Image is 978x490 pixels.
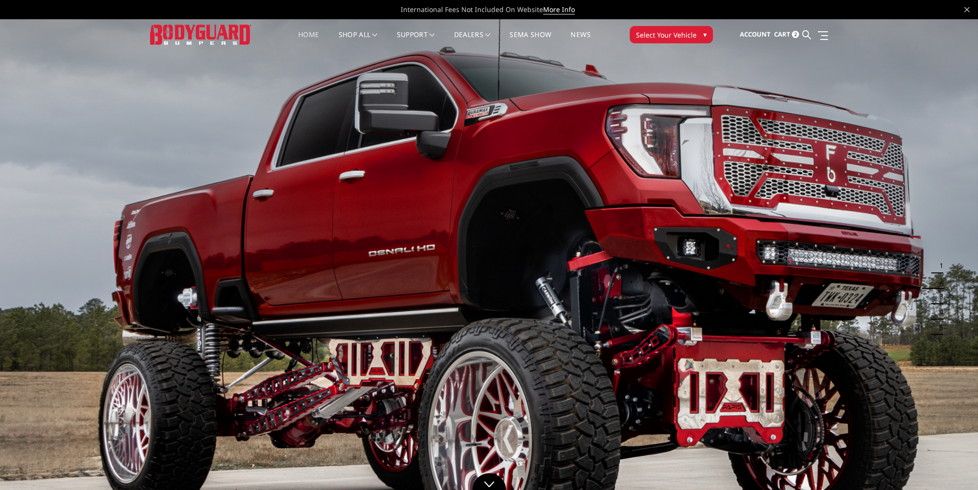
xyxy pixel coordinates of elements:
[703,29,707,39] span: ▾
[339,31,378,50] a: shop all
[934,289,943,304] button: 3 of 5
[630,26,713,43] button: Select Your Vehicle
[509,31,551,50] a: SEMA Show
[934,304,943,320] button: 4 of 5
[792,31,799,38] span: 2
[740,22,771,48] a: Account
[930,444,978,490] iframe: Chat Widget
[150,25,251,44] img: BODYGUARD BUMPERS
[454,31,491,50] a: Dealers
[543,5,575,14] a: More Info
[934,258,943,273] button: 1 of 5
[934,320,943,335] button: 5 of 5
[636,30,697,40] span: Select Your Vehicle
[298,31,319,50] a: Home
[397,31,435,50] a: Support
[740,30,771,39] span: Account
[774,30,790,39] span: Cart
[472,473,506,490] a: Click to Down
[774,22,799,48] a: Cart 2
[934,273,943,289] button: 2 of 5
[571,31,590,50] a: News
